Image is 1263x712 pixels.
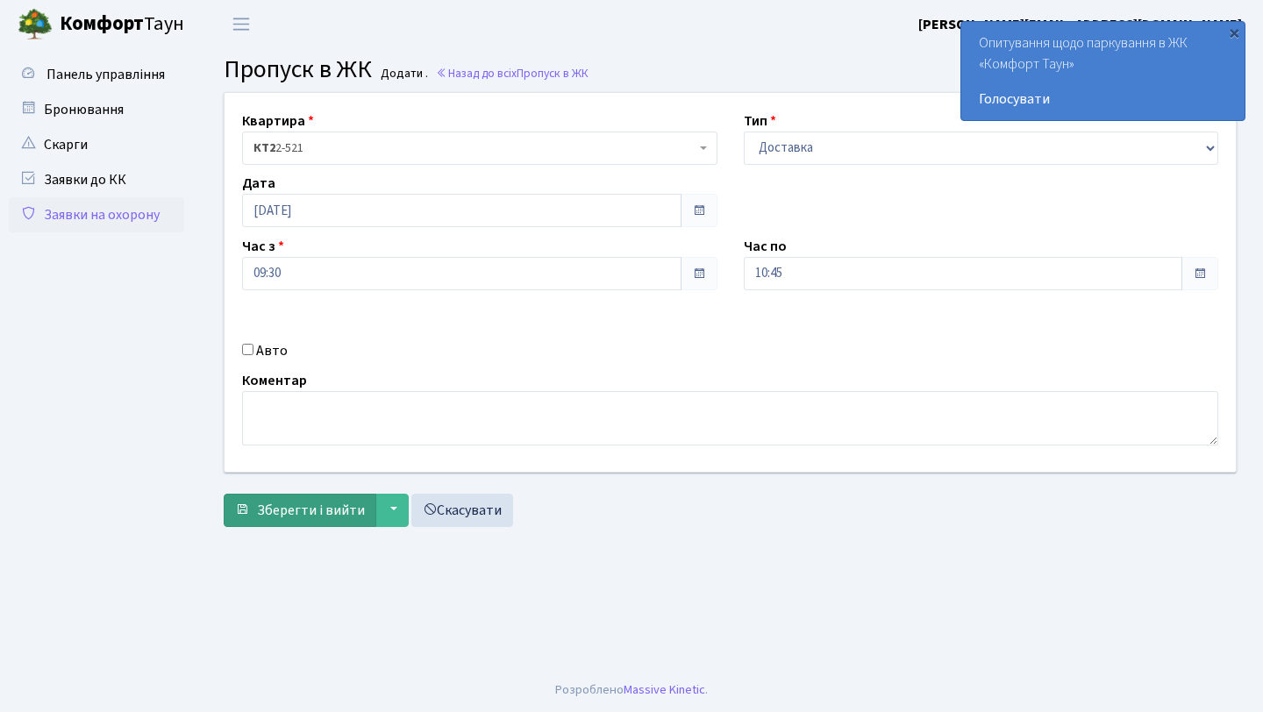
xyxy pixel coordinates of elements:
span: <b>КТ2</b>&nbsp;&nbsp;&nbsp;2-521 [242,132,717,165]
a: Панель управління [9,57,184,92]
b: [PERSON_NAME][EMAIL_ADDRESS][DOMAIN_NAME] [918,15,1242,34]
label: Квартира [242,110,314,132]
div: Опитування щодо паркування в ЖК «Комфорт Таун» [961,22,1245,120]
div: Розроблено . [555,680,708,700]
b: КТ2 [253,139,275,157]
a: Заявки до КК [9,162,184,197]
a: Заявки на охорону [9,197,184,232]
button: Переключити навігацію [219,10,263,39]
label: Авто [256,340,288,361]
a: Скарги [9,127,184,162]
label: Дата [242,173,275,194]
a: Бронювання [9,92,184,127]
small: Додати . [377,67,428,82]
span: Пропуск в ЖК [517,65,589,82]
span: Пропуск в ЖК [224,52,372,87]
a: Голосувати [979,89,1227,110]
a: Назад до всіхПропуск в ЖК [436,65,589,82]
b: Комфорт [60,10,144,38]
span: Таун [60,10,184,39]
label: Час по [744,236,787,257]
label: Тип [744,110,776,132]
a: Скасувати [411,494,513,527]
span: Панель управління [46,65,165,84]
button: Зберегти і вийти [224,494,376,527]
a: [PERSON_NAME][EMAIL_ADDRESS][DOMAIN_NAME] [918,14,1242,35]
span: Зберегти і вийти [257,501,365,520]
label: Коментар [242,370,307,391]
label: Час з [242,236,284,257]
span: <b>КТ2</b>&nbsp;&nbsp;&nbsp;2-521 [253,139,696,157]
img: logo.png [18,7,53,42]
a: Massive Kinetic [624,680,705,699]
div: × [1225,24,1243,41]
